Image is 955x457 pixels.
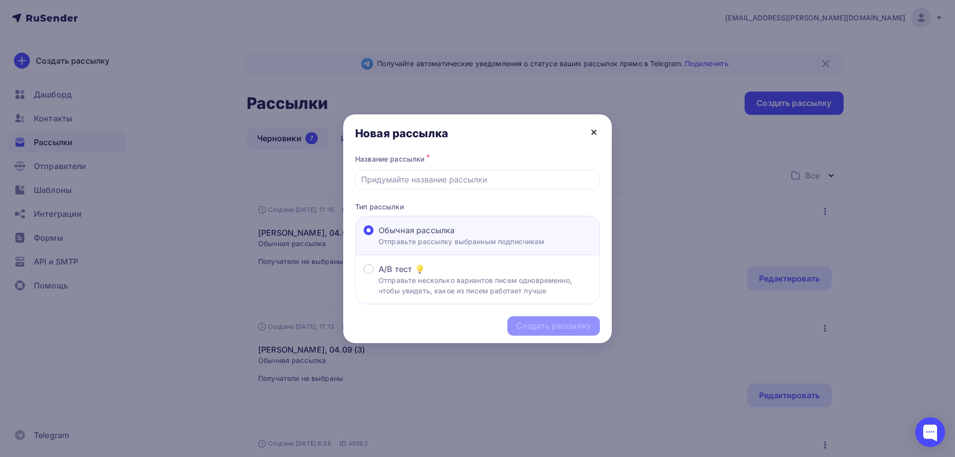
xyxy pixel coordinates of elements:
[355,152,600,166] div: Название рассылки
[355,201,600,212] p: Тип рассылки
[355,126,448,140] div: Новая рассылка
[361,174,594,185] input: Придумайте название рассылки
[379,263,412,275] span: A/B тест
[379,224,455,236] span: Обычная рассылка
[379,275,591,296] p: Отправьте несколько вариантов писем одновременно, чтобы увидеть, какое из писем работает лучше
[379,236,545,247] p: Отправьте рассылку выбранным подписчикам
